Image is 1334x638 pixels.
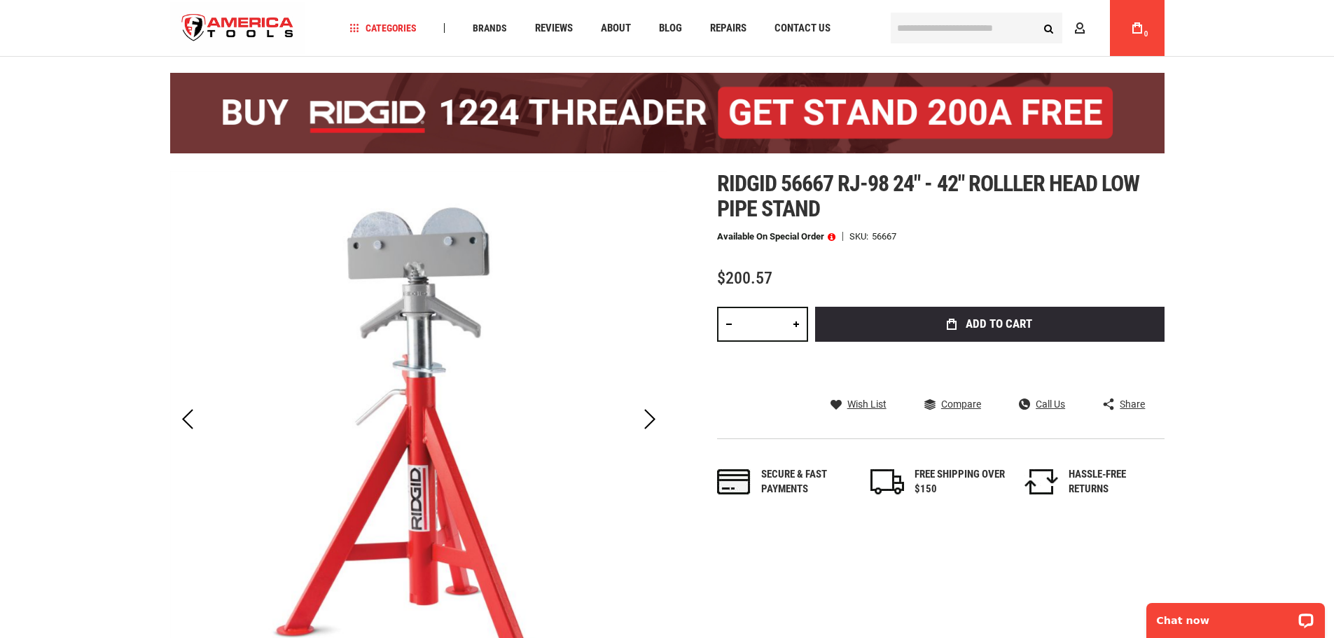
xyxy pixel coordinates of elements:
span: About [601,23,631,34]
a: About [595,19,637,38]
p: Available on Special Order [717,232,835,242]
iframe: Secure express checkout frame [812,346,1167,387]
img: returns [1024,469,1058,494]
div: 56667 [872,232,896,241]
a: Compare [924,398,981,410]
a: Brands [466,19,513,38]
span: Share [1120,399,1145,409]
span: 0 [1144,30,1148,38]
a: Wish List [831,398,887,410]
span: Reviews [535,23,573,34]
a: Call Us [1019,398,1065,410]
button: Search [1036,15,1062,41]
a: Blog [653,19,688,38]
span: Blog [659,23,682,34]
a: store logo [170,2,306,55]
img: payments [717,469,751,494]
a: Categories [343,19,423,38]
span: Call Us [1036,399,1065,409]
span: Contact Us [774,23,831,34]
span: Categories [349,23,417,33]
span: Ridgid 56667 rj-98 24" - 42" rolller head low pipe stand [717,170,1140,222]
img: shipping [870,469,904,494]
span: Compare [941,399,981,409]
span: Repairs [710,23,746,34]
img: BOGO: Buy the RIDGID® 1224 Threader (26092), get the 92467 200A Stand FREE! [170,73,1165,153]
span: Brands [473,23,507,33]
div: FREE SHIPPING OVER $150 [915,467,1006,497]
div: Secure & fast payments [761,467,852,497]
div: HASSLE-FREE RETURNS [1069,467,1160,497]
span: $200.57 [717,268,772,288]
img: America Tools [170,2,306,55]
button: Add to Cart [815,307,1165,342]
span: Add to Cart [966,318,1032,330]
a: Reviews [529,19,579,38]
iframe: LiveChat chat widget [1137,594,1334,638]
a: Repairs [704,19,753,38]
span: Wish List [847,399,887,409]
a: Contact Us [768,19,837,38]
strong: SKU [849,232,872,241]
